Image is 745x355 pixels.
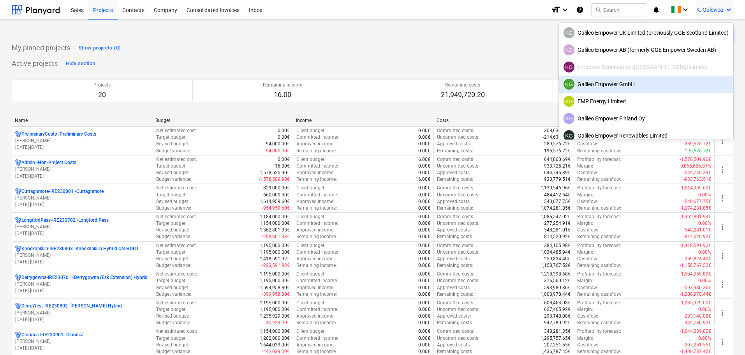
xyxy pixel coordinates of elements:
div: Galileo Empower GmbH [564,79,729,90]
div: Galileo Empower Renewables Limited [564,130,729,141]
span: KG [565,30,573,36]
span: KG [565,116,573,122]
div: Galileo Empower AB (formerly GGE Empower Sweden AB) [564,44,729,55]
span: KG [565,64,573,70]
div: Galileo Empower UK Limited (previously GGE Scotland Limited) [564,27,729,38]
div: Kristina Gulevica [564,130,574,141]
div: Kristina Gulevica [564,96,574,107]
div: Empower Renewables ([GEOGRAPHIC_DATA]) Limited [564,62,729,72]
div: Kristina Gulevica [564,62,574,72]
div: EMP Energy Limited [564,96,729,107]
span: KG [565,133,573,139]
span: KG [565,47,573,53]
span: KG [565,81,573,87]
span: KG [565,99,573,104]
div: Kristina Gulevica [564,44,574,55]
div: Kristina Gulevica [564,113,574,124]
div: Kristina Gulevica [564,79,574,90]
div: Galileo Empower Finland Oy [564,113,729,124]
iframe: Chat Widget [706,318,745,355]
div: Kristina Gulevica [564,27,574,38]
